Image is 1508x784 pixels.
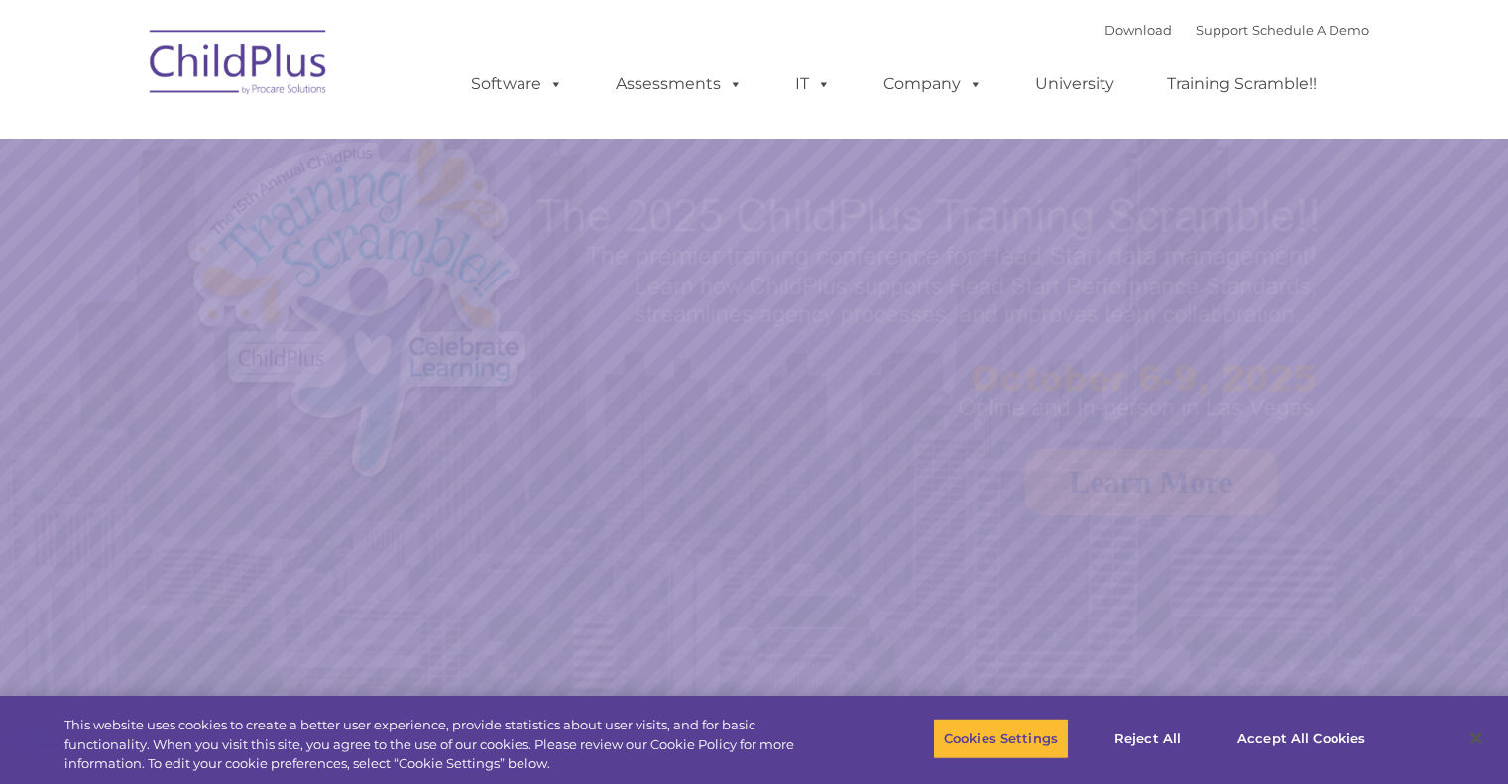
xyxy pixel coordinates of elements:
a: Download [1104,22,1172,38]
a: Assessments [596,64,762,104]
a: Company [864,64,1002,104]
button: Accept All Cookies [1226,718,1376,759]
div: This website uses cookies to create a better user experience, provide statistics about user visit... [64,716,830,774]
button: Cookies Settings [933,718,1069,759]
a: Support [1196,22,1248,38]
button: Reject All [1086,718,1210,759]
a: Learn More [1025,449,1277,515]
img: ChildPlus by Procare Solutions [140,16,338,115]
a: Schedule A Demo [1252,22,1369,38]
font: | [1104,22,1369,38]
a: Software [451,64,583,104]
a: IT [775,64,851,104]
a: Training Scramble!! [1147,64,1336,104]
button: Close [1454,717,1498,760]
a: University [1015,64,1134,104]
